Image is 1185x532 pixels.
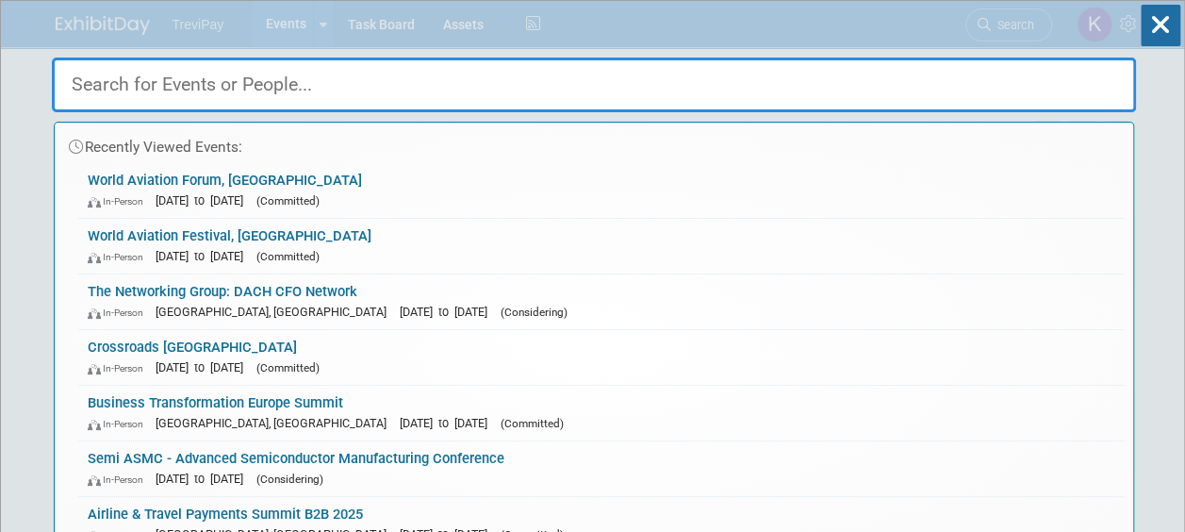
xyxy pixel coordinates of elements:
span: In-Person [88,195,152,208]
span: (Committed) [501,417,564,430]
span: (Considering) [256,473,323,486]
span: In-Person [88,307,152,319]
a: The Networking Group: DACH CFO Network In-Person [GEOGRAPHIC_DATA], [GEOGRAPHIC_DATA] [DATE] to [... [78,274,1124,329]
a: World Aviation Forum, [GEOGRAPHIC_DATA] In-Person [DATE] to [DATE] (Committed) [78,163,1124,218]
span: [DATE] to [DATE] [156,249,253,263]
span: [GEOGRAPHIC_DATA], [GEOGRAPHIC_DATA] [156,416,396,430]
span: In-Person [88,362,152,374]
span: (Considering) [501,306,568,319]
a: World Aviation Festival, [GEOGRAPHIC_DATA] In-Person [DATE] to [DATE] (Committed) [78,219,1124,274]
span: [DATE] to [DATE] [400,305,497,319]
span: [DATE] to [DATE] [156,360,253,374]
a: Business Transformation Europe Summit In-Person [GEOGRAPHIC_DATA], [GEOGRAPHIC_DATA] [DATE] to [D... [78,386,1124,441]
span: (Committed) [256,361,320,374]
a: Semi ASMC - Advanced Semiconductor Manufacturing Conference In-Person [DATE] to [DATE] (Considering) [78,441,1124,496]
a: Crossroads [GEOGRAPHIC_DATA] In-Person [DATE] to [DATE] (Committed) [78,330,1124,385]
span: (Committed) [256,250,320,263]
span: In-Person [88,418,152,430]
span: [DATE] to [DATE] [156,193,253,208]
span: [DATE] to [DATE] [156,472,253,486]
span: In-Person [88,251,152,263]
span: (Committed) [256,194,320,208]
div: Recently Viewed Events: [64,123,1124,163]
span: In-Person [88,474,152,486]
span: [GEOGRAPHIC_DATA], [GEOGRAPHIC_DATA] [156,305,396,319]
span: [DATE] to [DATE] [400,416,497,430]
input: Search for Events or People... [52,58,1136,112]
